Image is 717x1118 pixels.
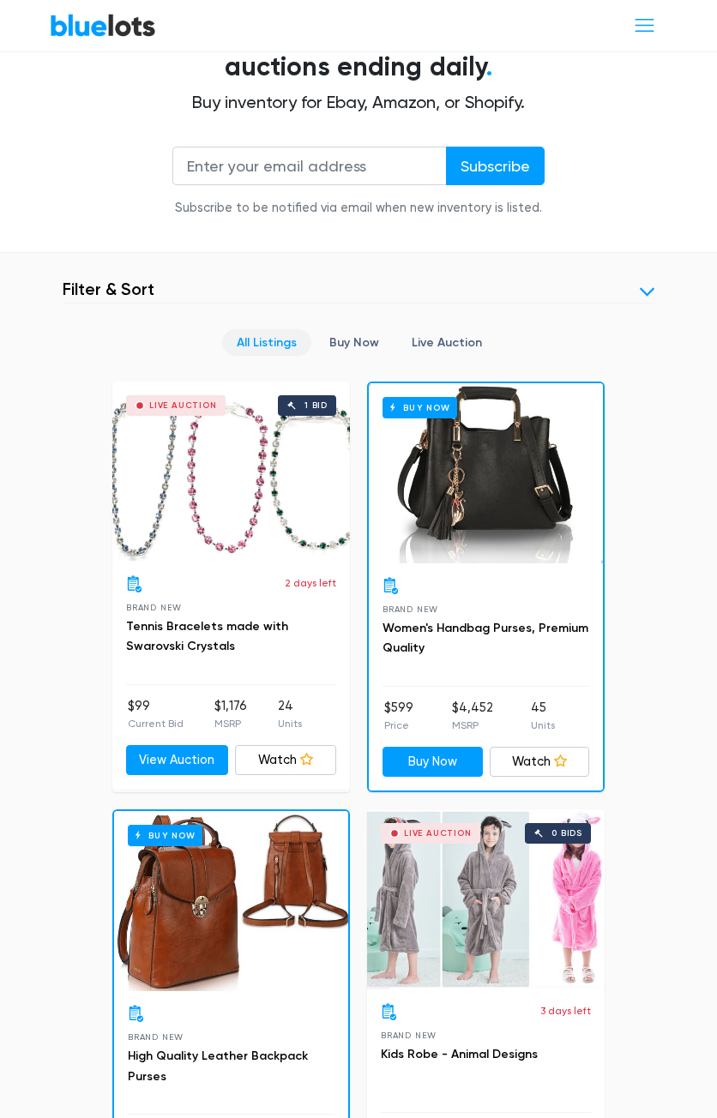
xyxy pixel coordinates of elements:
li: $599 [384,699,413,733]
li: 24 [278,697,302,731]
button: Toggle navigation [622,9,667,41]
li: $1,176 [214,697,247,731]
h6: Buy Now [383,397,457,418]
a: Live Auction 1 bid [112,382,350,562]
h2: Buy inventory for Ebay, Amazon, or Shopify. [63,92,654,112]
input: Enter your email address [172,147,447,185]
a: Buy Now [383,747,483,778]
p: Units [278,716,302,731]
a: High Quality Leather Backpack Purses [128,1049,308,1084]
span: . [486,51,492,82]
a: Live Auction 0 bids [367,809,605,989]
div: Live Auction [404,829,472,838]
span: Brand New [126,603,182,612]
span: Brand New [383,604,438,614]
a: BlueLots [50,13,156,38]
a: Tennis Bracelets made with Swarovski Crystals [126,619,288,654]
p: MSRP [452,718,493,733]
a: Watch [490,747,590,778]
div: 1 bid [304,401,328,410]
li: 45 [531,699,555,733]
p: Units [531,718,555,733]
li: $99 [128,697,184,731]
span: Brand New [381,1031,437,1040]
span: Brand New [128,1032,184,1042]
a: Kids Robe - Animal Designs [381,1047,538,1061]
a: Buy Now [369,383,603,563]
p: 2 days left [285,575,336,591]
a: Women's Handbag Purses, Premium Quality [383,621,588,656]
div: Live Auction [149,401,217,410]
a: All Listings [222,329,311,356]
h3: Filter & Sort [63,279,154,299]
a: Watch [235,745,337,776]
input: Subscribe [446,147,545,185]
a: View Auction [126,745,228,776]
p: Current Bid [128,716,184,731]
li: $4,452 [452,699,493,733]
a: Live Auction [397,329,497,356]
a: Buy Now [114,811,348,991]
p: Price [384,718,413,733]
p: MSRP [214,716,247,731]
div: 0 bids [551,829,582,838]
div: Subscribe to be notified via email when new inventory is listed. [172,199,545,218]
a: Buy Now [315,329,394,356]
p: 3 days left [540,1003,591,1019]
h6: Buy Now [128,825,202,846]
